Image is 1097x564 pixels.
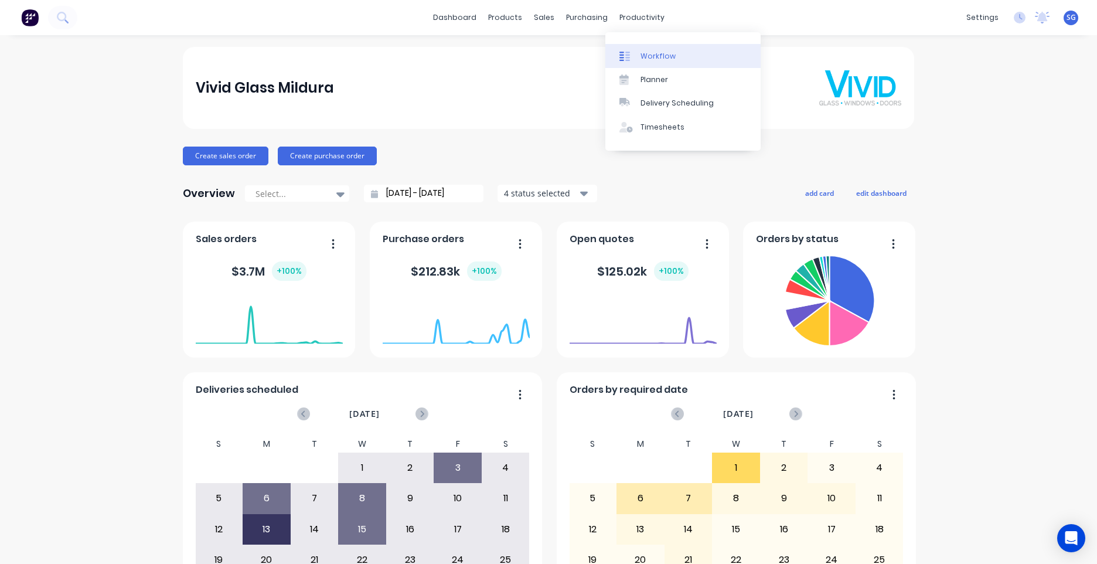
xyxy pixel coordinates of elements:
span: Open quotes [570,232,634,246]
div: M [243,436,291,453]
div: S [569,436,617,453]
div: 14 [291,515,338,544]
div: 4 [856,453,903,483]
div: 7 [665,484,712,513]
div: T [760,436,808,453]
div: Vivid Glass Mildura [196,76,334,100]
div: 11 [482,484,529,513]
div: 8 [713,484,759,513]
img: Factory [21,9,39,26]
button: add card [798,185,842,201]
div: $ 3.7M [231,261,306,281]
span: SG [1067,12,1076,23]
div: 15 [339,515,386,544]
a: Planner [605,68,761,91]
div: T [386,436,434,453]
div: S [482,436,530,453]
div: T [665,436,713,453]
span: Purchase orders [383,232,464,246]
div: 17 [434,515,481,544]
div: S [195,436,243,453]
div: Delivery Scheduling [641,98,714,108]
button: Create purchase order [278,147,377,165]
div: M [616,436,665,453]
div: 9 [761,484,808,513]
div: 18 [482,515,529,544]
div: W [712,436,760,453]
div: 10 [434,484,481,513]
div: 5 [196,484,243,513]
div: 16 [761,515,808,544]
div: 16 [387,515,434,544]
div: T [291,436,339,453]
div: 12 [196,515,243,544]
div: W [338,436,386,453]
div: 4 [482,453,529,483]
div: productivity [614,9,670,26]
div: $ 212.83k [411,261,502,281]
div: 4 status selected [504,187,578,199]
a: dashboard [427,9,482,26]
a: Timesheets [605,115,761,139]
img: Vivid Glass Mildura [819,70,901,106]
div: 3 [808,453,855,483]
span: Orders by status [756,232,839,246]
div: 1 [339,453,386,483]
div: 9 [387,484,434,513]
div: + 100 % [467,261,502,281]
div: Timesheets [641,122,684,132]
div: 10 [808,484,855,513]
div: 5 [570,484,616,513]
div: + 100 % [654,261,689,281]
div: 12 [570,515,616,544]
div: settings [960,9,1004,26]
div: S [856,436,904,453]
div: 6 [243,484,290,513]
div: $ 125.02k [597,261,689,281]
span: Deliveries scheduled [196,383,298,397]
div: Overview [183,182,235,205]
div: 7 [291,484,338,513]
button: edit dashboard [849,185,914,201]
div: 1 [713,453,759,483]
div: 3 [434,453,481,483]
div: F [434,436,482,453]
div: 13 [243,515,290,544]
div: 15 [713,515,759,544]
div: + 100 % [272,261,306,281]
div: Open Intercom Messenger [1057,524,1085,552]
div: 13 [617,515,664,544]
div: 6 [617,484,664,513]
div: F [808,436,856,453]
div: purchasing [560,9,614,26]
div: 8 [339,484,386,513]
a: Delivery Scheduling [605,91,761,115]
span: Sales orders [196,232,257,246]
div: Workflow [641,51,676,62]
div: 2 [761,453,808,483]
div: Planner [641,74,668,85]
span: [DATE] [723,407,754,420]
span: [DATE] [349,407,380,420]
button: Create sales order [183,147,268,165]
button: 4 status selected [498,185,597,202]
div: 17 [808,515,855,544]
div: 11 [856,484,903,513]
div: 2 [387,453,434,483]
div: 18 [856,515,903,544]
div: sales [528,9,560,26]
div: 14 [665,515,712,544]
a: Workflow [605,44,761,67]
div: products [482,9,528,26]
